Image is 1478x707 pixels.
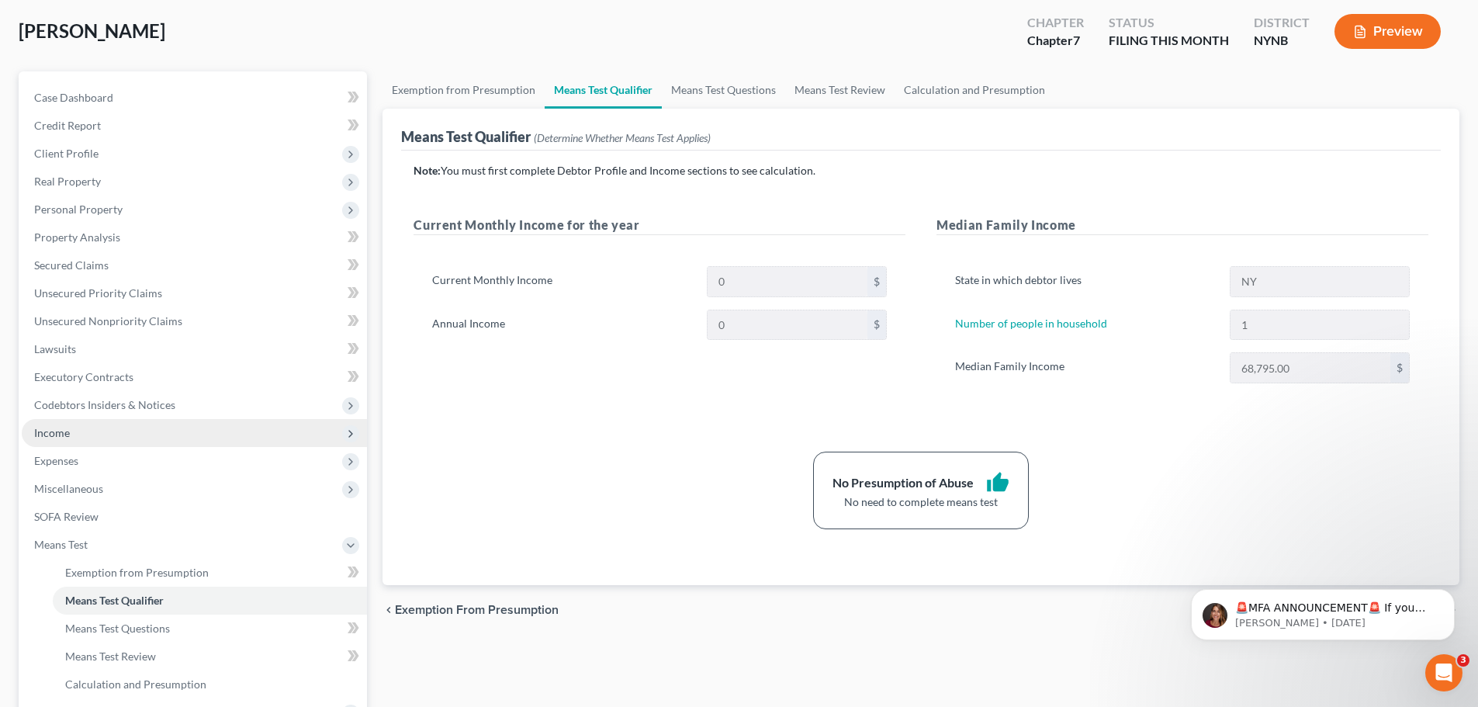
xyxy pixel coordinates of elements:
span: Personal Property [34,203,123,216]
a: SOFA Review [22,503,367,531]
span: Unsecured Nonpriority Claims [34,314,182,328]
a: Property Analysis [22,224,367,251]
a: Means Test Questions [662,71,785,109]
span: Means Test Qualifier [65,594,164,607]
i: thumb_up [986,471,1009,494]
div: $ [867,267,886,296]
span: Means Test Review [65,650,156,663]
span: Credit Report [34,119,101,132]
span: Property Analysis [34,230,120,244]
div: District [1254,14,1310,32]
span: Codebtors Insiders & Notices [34,398,175,411]
a: Credit Report [22,112,367,140]
span: 7 [1073,33,1080,47]
a: Exemption from Presumption [382,71,545,109]
a: Unsecured Nonpriority Claims [22,307,367,335]
span: Case Dashboard [34,91,113,104]
span: Means Test [34,538,88,551]
input: 0.00 [708,267,867,296]
span: Executory Contracts [34,370,133,383]
input: 0.00 [1231,353,1390,383]
a: Means Test Qualifier [545,71,662,109]
div: $ [867,310,886,340]
span: [PERSON_NAME] [19,19,165,42]
input: State [1231,267,1409,296]
span: (Determine Whether Means Test Applies) [534,131,711,144]
button: Preview [1334,14,1441,49]
a: Exemption from Presumption [53,559,367,587]
a: Calculation and Presumption [53,671,367,698]
a: Means Test Review [785,71,895,109]
p: You must first complete Debtor Profile and Income sections to see calculation. [414,163,1428,178]
label: Median Family Income [947,352,1221,383]
input: 0.00 [708,310,867,340]
span: Means Test Questions [65,622,170,635]
a: Number of people in household [955,317,1107,330]
span: Secured Claims [34,258,109,272]
span: Expenses [34,454,78,467]
iframe: Intercom notifications message [1168,556,1478,665]
div: Means Test Qualifier [401,127,711,146]
button: chevron_left Exemption from Presumption [382,604,559,616]
div: FILING THIS MONTH [1109,32,1229,50]
h5: Current Monthly Income for the year [414,216,905,235]
div: Chapter [1027,32,1084,50]
div: NYNB [1254,32,1310,50]
a: Secured Claims [22,251,367,279]
span: Lawsuits [34,342,76,355]
i: chevron_left [382,604,395,616]
span: Unsecured Priority Claims [34,286,162,300]
span: Miscellaneous [34,482,103,495]
a: Case Dashboard [22,84,367,112]
span: SOFA Review [34,510,99,523]
span: Income [34,426,70,439]
label: Current Monthly Income [424,266,698,297]
div: $ [1390,353,1409,383]
div: Status [1109,14,1229,32]
a: Unsecured Priority Claims [22,279,367,307]
h5: Median Family Income [936,216,1428,235]
a: Means Test Questions [53,615,367,643]
iframe: Intercom live chat [1425,654,1462,691]
label: Annual Income [424,310,698,341]
a: Calculation and Presumption [895,71,1054,109]
div: Chapter [1027,14,1084,32]
a: Executory Contracts [22,363,367,391]
span: Exemption from Presumption [65,566,209,579]
div: No Presumption of Abuse [832,474,974,492]
span: Real Property [34,175,101,188]
span: Client Profile [34,147,99,160]
span: Exemption from Presumption [395,604,559,616]
span: Calculation and Presumption [65,678,206,691]
a: Lawsuits [22,335,367,363]
a: Means Test Review [53,643,367,671]
strong: Note: [414,164,441,177]
a: Means Test Qualifier [53,587,367,615]
label: State in which debtor lives [947,266,1221,297]
span: 3 [1457,654,1469,667]
input: -- [1231,310,1409,340]
div: No need to complete means test [832,494,1009,510]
